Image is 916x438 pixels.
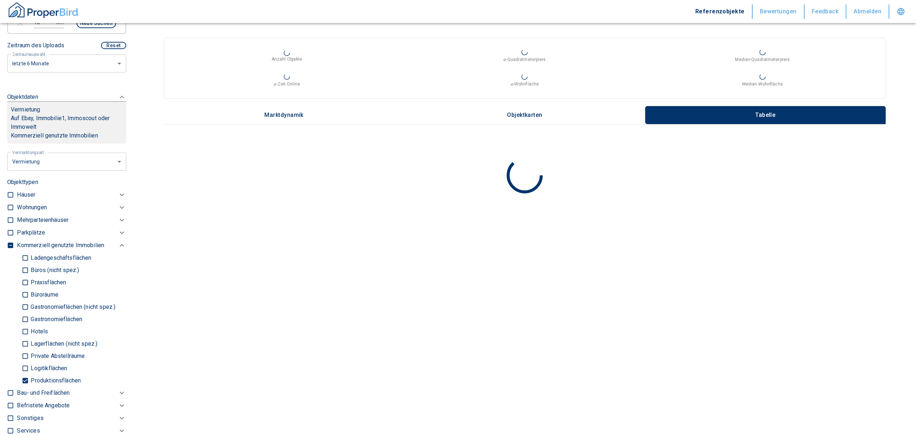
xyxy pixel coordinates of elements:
[7,93,38,101] p: Objektdaten
[507,112,543,118] p: Objektkarten
[805,4,847,19] button: Feedback
[17,389,70,397] p: Bau- und Freiflächen
[11,105,40,114] p: Vermietung
[164,106,886,124] div: wrapped label tabs example
[17,399,126,412] div: Befristete Angebote
[7,41,64,50] p: Zeitraum des Uploads
[753,4,805,19] button: Bewertungen
[76,18,116,28] button: Neue Suchen
[29,292,58,298] p: Büroräume
[17,214,126,227] div: Mehrparteienhäuser
[17,387,126,399] div: Bau- und Freiflächen
[29,280,66,285] p: Praxisflächen
[272,56,303,62] p: Anzahl Objekte
[7,1,79,19] img: ProperBird Logo and Home Button
[11,131,123,140] p: Kommerziell genutzte Immobilien
[846,4,889,19] button: Abmelden
[101,42,126,49] button: Reset
[7,86,126,151] div: ObjektdatenVermietungAuf Ebay, Immobilie1, Immoscout oder ImmoweltKommerziell genutzte Immobilien
[29,378,81,384] p: Produktionsflächen
[17,228,45,237] p: Parkplätze
[747,112,783,118] p: Tabelle
[735,56,790,63] p: Median-Quadratmeterpreis
[503,56,546,63] p: ⌀-Quadratmeterpreis
[29,365,67,371] p: Logitikflächen
[17,227,126,239] div: Parkplätze
[7,178,126,187] p: Objekttypen
[17,201,126,214] div: Wohnungen
[29,341,97,347] p: Lagerflächen (nicht spez.)
[11,114,123,131] p: Auf Ebay, Immobilie1, Immoscout oder Immowelt
[742,81,783,87] p: Median-Wohnfläche
[274,81,300,87] p: ⌀-Zeit Online
[688,4,753,19] button: Referenzobjekte
[264,112,304,118] p: Marktdynamik
[29,316,82,322] p: Gastronomieflächen
[17,239,126,252] div: Kommerziell genutzte Immobilien
[7,152,126,171] div: letzte 6 Monate
[29,267,79,273] p: Büros (nicht spez.)
[17,190,35,199] p: Häuser
[17,216,69,224] p: Mehrparteienhäuser
[17,412,126,425] div: Sonstiges
[7,54,126,73] div: letzte 6 Monate
[17,426,40,435] p: Services
[29,329,48,334] p: Hotels
[17,425,126,437] div: Services
[7,1,79,22] button: ProperBird Logo and Home Button
[29,304,115,310] p: Gastronomieflächen (nicht spez.)
[17,203,47,212] p: Wohnungen
[29,255,91,261] p: Ladengeschäftsflächen
[29,353,85,359] p: Private Abstellräume
[17,241,104,250] p: Kommerziell genutzte Immobilien
[17,189,126,201] div: Häuser
[17,401,70,410] p: Befristete Angebote
[17,414,43,422] p: Sonstiges
[511,81,539,87] p: ⌀-Wohnfläche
